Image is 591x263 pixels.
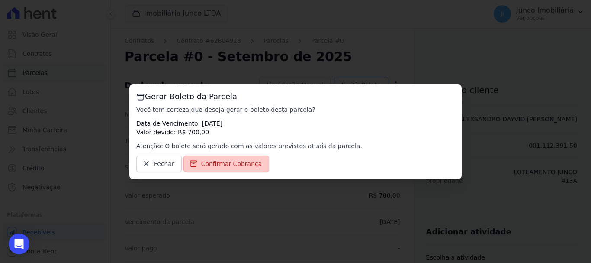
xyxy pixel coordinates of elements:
span: Confirmar Cobrança [201,159,262,168]
div: Open Intercom Messenger [9,234,29,254]
span: Fechar [154,159,174,168]
p: Atenção: O boleto será gerado com as valores previstos atuais da parcela. [136,142,455,150]
a: Fechar [136,156,182,172]
p: Data de Vencimento: [DATE] Valor devido: R$ 700,00 [136,119,455,136]
h3: Gerar Boleto da Parcela [136,91,455,102]
p: Você tem certeza que deseja gerar o boleto desta parcela? [136,105,455,114]
a: Confirmar Cobrança [183,156,270,172]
